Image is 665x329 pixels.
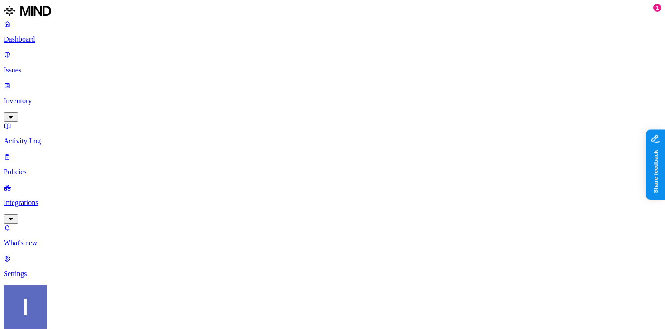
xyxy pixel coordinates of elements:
[4,137,661,145] p: Activity Log
[4,285,47,329] img: Itai Schwartz
[4,81,661,120] a: Inventory
[4,97,661,105] p: Inventory
[4,4,661,20] a: MIND
[4,199,661,207] p: Integrations
[4,254,661,278] a: Settings
[646,129,665,200] iframe: Marker.io feedback button
[4,51,661,74] a: Issues
[4,239,661,247] p: What's new
[4,168,661,176] p: Policies
[4,4,51,18] img: MIND
[4,66,661,74] p: Issues
[4,183,661,222] a: Integrations
[4,153,661,176] a: Policies
[4,122,661,145] a: Activity Log
[653,4,661,12] div: 1
[4,20,661,43] a: Dashboard
[4,270,661,278] p: Settings
[4,35,661,43] p: Dashboard
[4,224,661,247] a: What's new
